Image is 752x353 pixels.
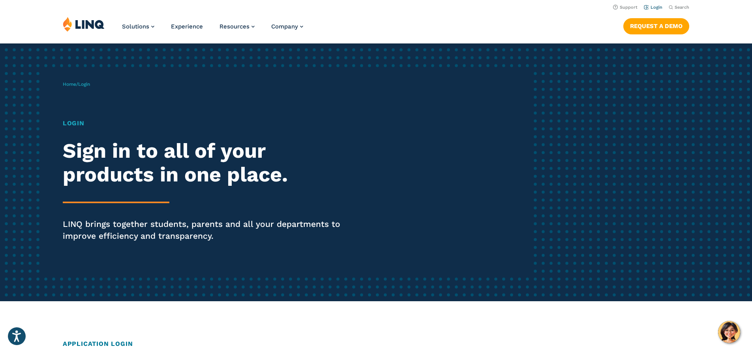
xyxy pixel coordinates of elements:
[63,218,353,242] p: LINQ brings together students, parents and all your departments to improve efficiency and transpa...
[63,81,90,87] span: /
[623,18,689,34] a: Request a Demo
[122,17,303,43] nav: Primary Navigation
[78,81,90,87] span: Login
[718,321,740,343] button: Hello, have a question? Let’s chat.
[171,23,203,30] a: Experience
[63,17,105,32] img: LINQ | K‑12 Software
[122,23,149,30] span: Solutions
[675,5,689,10] span: Search
[271,23,298,30] span: Company
[63,81,76,87] a: Home
[623,17,689,34] nav: Button Navigation
[219,23,255,30] a: Resources
[122,23,154,30] a: Solutions
[613,5,638,10] a: Support
[669,4,689,10] button: Open Search Bar
[219,23,249,30] span: Resources
[63,339,689,349] h2: Application Login
[63,139,353,187] h2: Sign in to all of your products in one place.
[271,23,303,30] a: Company
[63,119,353,128] h1: Login
[644,5,662,10] a: Login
